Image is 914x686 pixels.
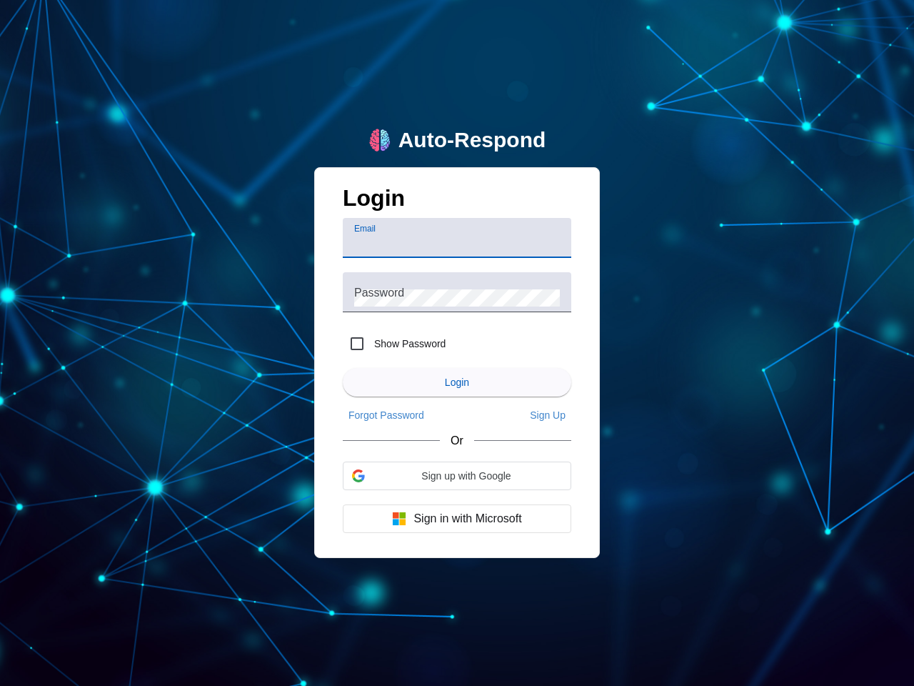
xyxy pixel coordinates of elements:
[451,434,463,447] span: Or
[371,470,562,482] span: Sign up with Google
[445,377,469,388] span: Login
[530,409,566,421] span: Sign Up
[371,337,446,351] label: Show Password
[343,185,571,219] h1: Login
[354,287,404,299] mat-label: Password
[343,462,571,490] div: Sign up with Google
[398,128,546,153] div: Auto-Respond
[348,409,424,421] span: Forgot Password
[343,368,571,397] button: Login
[392,512,406,526] img: Microsoft logo
[343,504,571,533] button: Sign in with Microsoft
[368,128,546,153] a: logoAuto-Respond
[368,129,391,151] img: logo
[354,224,376,234] mat-label: Email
